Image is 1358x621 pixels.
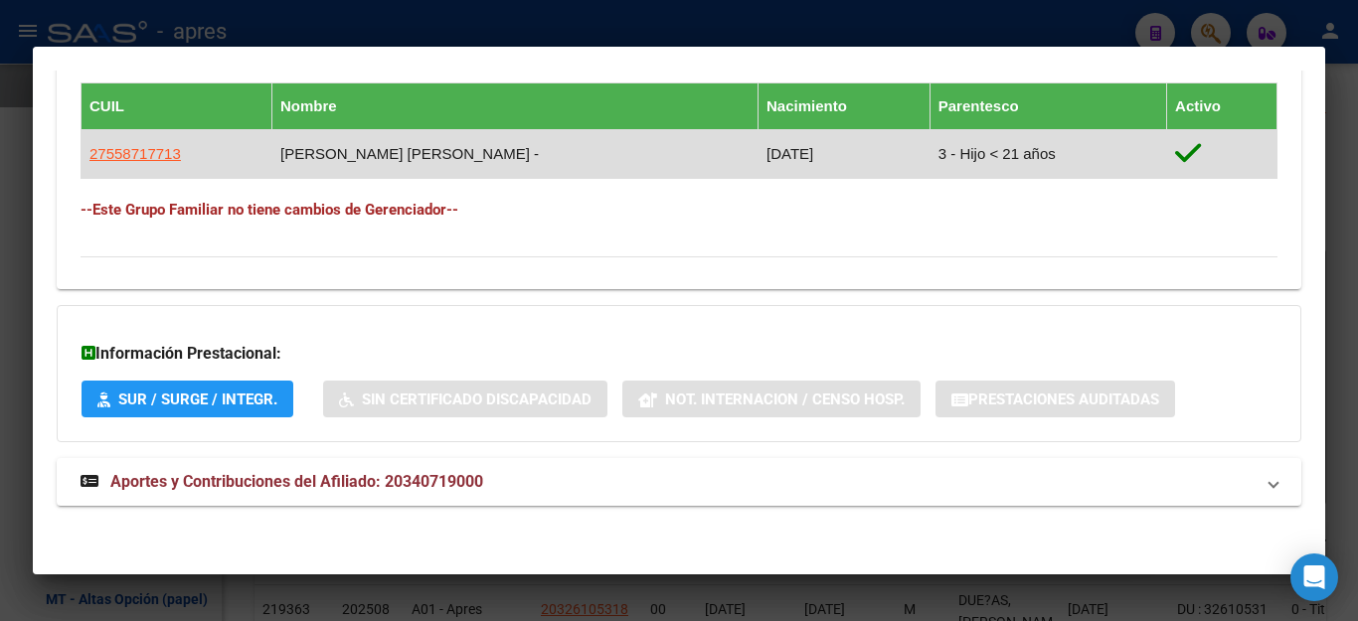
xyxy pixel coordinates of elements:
[622,381,921,417] button: Not. Internacion / Censo Hosp.
[82,381,293,417] button: SUR / SURGE / INTEGR.
[57,458,1301,506] mat-expansion-panel-header: Aportes y Contribuciones del Afiliado: 20340719000
[82,342,1276,366] h3: Información Prestacional:
[1167,83,1277,130] th: Activo
[759,83,931,130] th: Nacimiento
[759,130,931,179] td: [DATE]
[110,472,483,491] span: Aportes y Contribuciones del Afiliado: 20340719000
[89,145,181,162] span: 27558717713
[271,83,758,130] th: Nombre
[82,83,272,130] th: CUIL
[1290,553,1338,601] div: Open Intercom Messenger
[930,83,1166,130] th: Parentesco
[968,390,1159,408] span: Prestaciones Auditadas
[362,390,592,408] span: Sin Certificado Discapacidad
[271,130,758,179] td: [PERSON_NAME] [PERSON_NAME] -
[118,390,277,408] span: SUR / SURGE / INTEGR.
[81,199,1277,221] h4: --Este Grupo Familiar no tiene cambios de Gerenciador--
[935,381,1175,417] button: Prestaciones Auditadas
[665,390,905,408] span: Not. Internacion / Censo Hosp.
[323,381,607,417] button: Sin Certificado Discapacidad
[930,130,1166,179] td: 3 - Hijo < 21 años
